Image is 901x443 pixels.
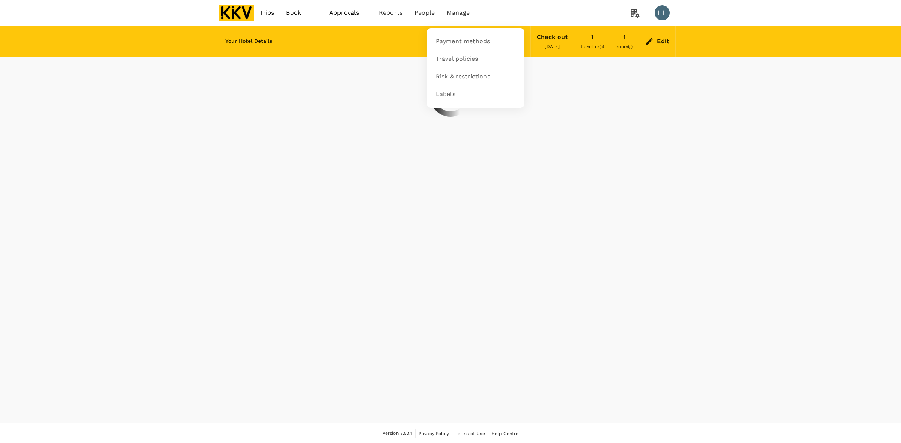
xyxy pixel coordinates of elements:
[537,32,568,42] div: Check out
[225,37,272,45] h6: Your Hotel Details
[616,44,633,49] span: room(s)
[436,72,490,81] span: Risk & restrictions
[431,86,520,103] a: Labels
[436,90,455,99] span: Labels
[219,5,254,21] img: KKV Supply Chain Sdn Bhd
[491,429,519,438] a: Help Centre
[436,37,490,46] span: Payment methods
[419,431,449,436] span: Privacy Policy
[491,431,519,436] span: Help Centre
[591,32,594,42] div: 1
[657,36,669,47] div: Edit
[655,5,670,20] div: LL
[580,44,604,49] span: traveller(s)
[447,8,470,17] span: Manage
[329,8,367,17] span: Approvals
[436,55,478,63] span: Travel policies
[545,44,560,49] span: [DATE]
[414,8,435,17] span: People
[455,431,485,436] span: Terms of Use
[431,68,520,86] a: Risk & restrictions
[623,32,626,42] div: 1
[455,429,485,438] a: Terms of Use
[286,8,301,17] span: Book
[419,429,449,438] a: Privacy Policy
[431,33,520,50] a: Payment methods
[383,430,412,437] span: Version 3.53.1
[260,8,274,17] span: Trips
[431,50,520,68] a: Travel policies
[379,8,402,17] span: Reports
